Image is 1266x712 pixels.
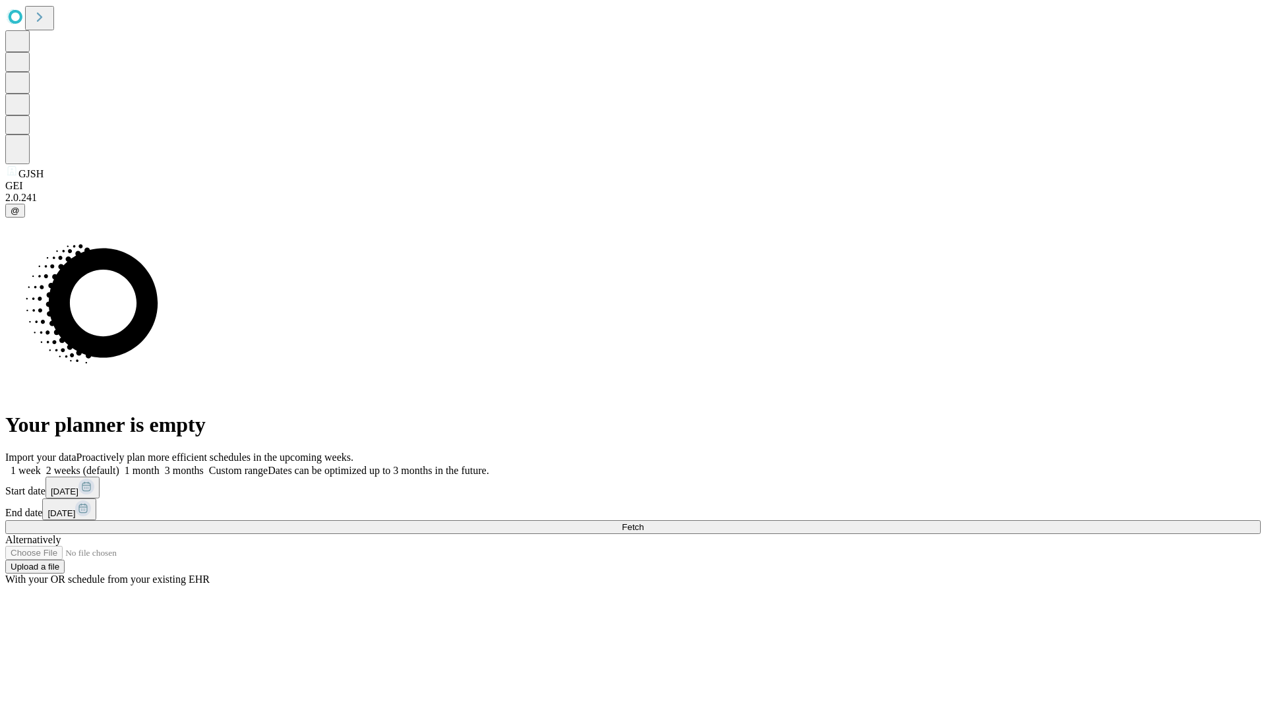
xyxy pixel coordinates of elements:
button: [DATE] [42,498,96,520]
span: 3 months [165,465,204,476]
div: 2.0.241 [5,192,1261,204]
button: Upload a file [5,560,65,574]
span: GJSH [18,168,44,179]
span: Custom range [209,465,268,476]
span: @ [11,206,20,216]
h1: Your planner is empty [5,413,1261,437]
div: GEI [5,180,1261,192]
span: 1 month [125,465,160,476]
span: Alternatively [5,534,61,545]
span: Fetch [622,522,644,532]
span: [DATE] [51,487,78,496]
div: End date [5,498,1261,520]
button: @ [5,204,25,218]
div: Start date [5,477,1261,498]
button: Fetch [5,520,1261,534]
span: 1 week [11,465,41,476]
span: Import your data [5,452,76,463]
span: With your OR schedule from your existing EHR [5,574,210,585]
button: [DATE] [45,477,100,498]
span: 2 weeks (default) [46,465,119,476]
span: Dates can be optimized up to 3 months in the future. [268,465,489,476]
span: [DATE] [47,508,75,518]
span: Proactively plan more efficient schedules in the upcoming weeks. [76,452,353,463]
